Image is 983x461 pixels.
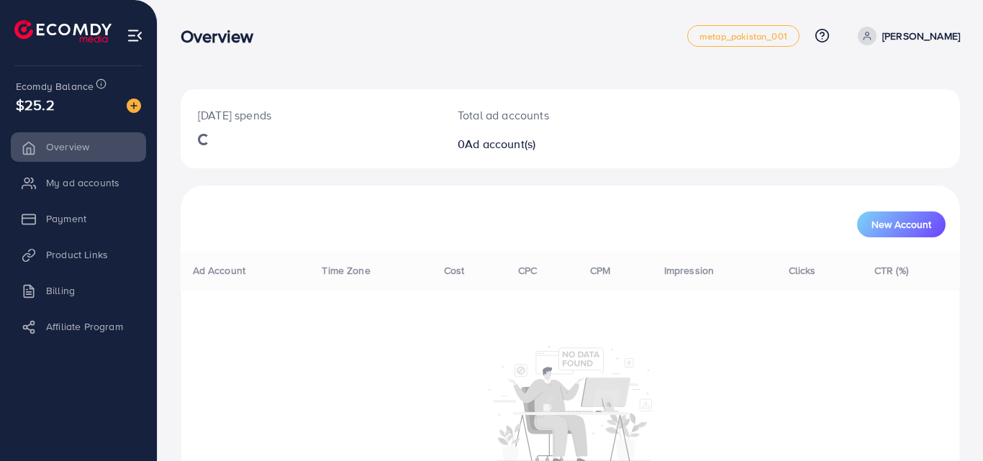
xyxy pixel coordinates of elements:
[14,20,112,42] img: logo
[465,136,535,152] span: Ad account(s)
[198,106,423,124] p: [DATE] spends
[882,27,960,45] p: [PERSON_NAME]
[699,32,787,41] span: metap_pakistan_001
[852,27,960,45] a: [PERSON_NAME]
[127,27,143,44] img: menu
[687,25,799,47] a: metap_pakistan_001
[16,94,55,115] span: $25.2
[127,99,141,113] img: image
[16,79,94,93] span: Ecomdy Balance
[458,137,618,151] h2: 0
[458,106,618,124] p: Total ad accounts
[181,26,265,47] h3: Overview
[857,211,946,237] button: New Account
[871,219,931,229] span: New Account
